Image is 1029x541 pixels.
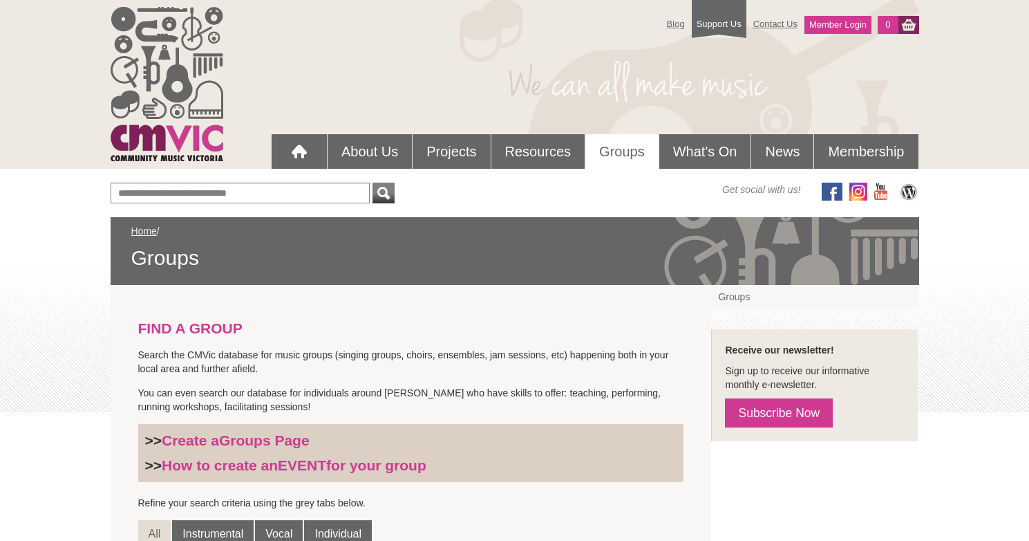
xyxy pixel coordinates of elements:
[711,285,918,309] a: Groups
[804,16,871,34] a: Member Login
[131,245,898,271] span: Groups
[138,348,684,376] p: Search the CMVic database for music groups (singing groups, choirs, ensembles, jam sessions, etc)...
[849,183,867,201] img: icon-instagram.png
[898,183,919,201] img: CMVic Blog
[814,134,918,169] a: Membership
[138,496,684,510] p: Refine your search criteria using the grey tabs below.
[725,398,833,428] a: Subscribe Now
[162,457,426,473] a: How to create anEVENTfor your group
[725,364,904,392] p: Sign up to receive our informative monthly e-newsletter.
[660,12,692,36] a: Blog
[746,12,804,36] a: Contact Us
[585,134,659,169] a: Groups
[278,457,326,473] strong: EVENT
[219,432,310,448] strong: Groups Page
[145,457,677,475] h3: >>
[111,7,223,161] img: cmvic_logo.png
[145,432,677,450] h3: >>
[725,345,833,356] strong: Receive our newsletter!
[722,183,801,196] span: Get social with us!
[878,16,898,34] a: 0
[751,134,813,169] a: News
[138,320,243,336] strong: FIND A GROUP
[138,386,684,414] p: You can even search our database for individuals around [PERSON_NAME] who have skills to offer: t...
[162,432,310,448] a: Create aGroups Page
[413,134,490,169] a: Projects
[131,226,157,237] a: Home
[659,134,751,169] a: What's On
[328,134,412,169] a: About Us
[491,134,585,169] a: Resources
[131,224,898,271] div: /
